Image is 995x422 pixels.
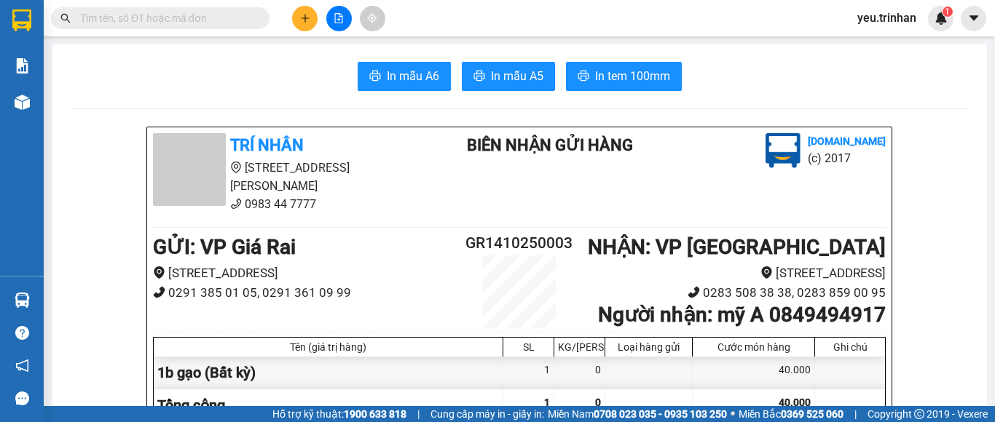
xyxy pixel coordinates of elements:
[15,391,29,405] span: message
[15,95,30,110] img: warehouse-icon
[548,406,727,422] span: Miền Nam
[558,341,601,353] div: KG/[PERSON_NAME]
[430,406,544,422] span: Cung cấp máy in - giấy in:
[781,408,843,420] strong: 0369 525 060
[334,13,344,23] span: file-add
[15,58,30,73] img: solution-icon
[808,135,886,147] b: [DOMAIN_NAME]
[367,13,377,23] span: aim
[544,397,550,408] span: 1
[693,357,815,389] div: 40.000
[507,341,550,353] div: SL
[688,286,700,298] span: phone
[967,12,980,25] span: caret-down
[961,6,986,31] button: caret-down
[230,198,242,210] span: phone
[153,195,424,213] li: 0983 44 7777
[153,286,165,298] span: phone
[588,235,886,259] b: NHẬN : VP [GEOGRAPHIC_DATA]
[344,408,406,420] strong: 1900 633 818
[153,266,165,279] span: environment
[473,70,485,84] span: printer
[387,67,439,85] span: In mẫu A6
[598,303,886,327] b: Người nhận : mỹ A 0849494917
[12,9,31,31] img: logo-vxr
[846,9,928,27] span: yeu.trinhan
[153,283,458,303] li: 0291 385 01 05, 0291 361 09 99
[554,357,605,389] div: 0
[230,162,242,173] span: environment
[595,67,670,85] span: In tem 100mm
[808,149,886,167] li: (c) 2017
[739,406,843,422] span: Miền Bắc
[300,13,310,23] span: plus
[819,341,881,353] div: Ghi chú
[945,7,950,17] span: 1
[15,292,30,308] img: warehouse-icon
[157,397,225,414] span: Tổng cộng
[358,62,451,91] button: printerIn mẫu A6
[779,397,811,408] span: 40.000
[458,231,581,255] h2: GR1410250003
[154,357,503,389] div: 1b gạo (Bất kỳ)
[417,406,420,422] span: |
[491,67,543,85] span: In mẫu A5
[157,341,499,353] div: Tên (giá trị hàng)
[914,409,924,419] span: copyright
[153,235,296,259] b: GỬI : VP Giá Rai
[595,397,601,408] span: 0
[153,263,458,283] li: [STREET_ADDRESS]
[326,6,352,31] button: file-add
[594,408,727,420] strong: 0708 023 035 - 0935 103 250
[766,133,801,168] img: logo.jpg
[467,136,633,154] b: BIÊN NHẬN GỬI HÀNG
[731,411,735,417] span: ⚪️
[696,341,811,353] div: Cước món hàng
[15,326,29,340] span: question-circle
[581,283,886,303] li: 0283 508 38 38, 0283 859 00 95
[369,70,381,84] span: printer
[609,341,688,353] div: Loại hàng gửi
[503,357,554,389] div: 1
[578,70,589,84] span: printer
[360,6,385,31] button: aim
[15,359,29,373] span: notification
[272,406,406,422] span: Hỗ trợ kỹ thuật:
[581,263,886,283] li: [STREET_ADDRESS]
[566,62,682,91] button: printerIn tem 100mm
[80,10,252,26] input: Tìm tên, số ĐT hoặc mã đơn
[935,12,948,25] img: icon-new-feature
[943,7,953,17] sup: 1
[462,62,555,91] button: printerIn mẫu A5
[230,136,304,154] b: TRÍ NHÂN
[292,6,318,31] button: plus
[153,159,424,195] li: [STREET_ADDRESS][PERSON_NAME]
[760,266,773,279] span: environment
[60,13,71,23] span: search
[854,406,857,422] span: |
